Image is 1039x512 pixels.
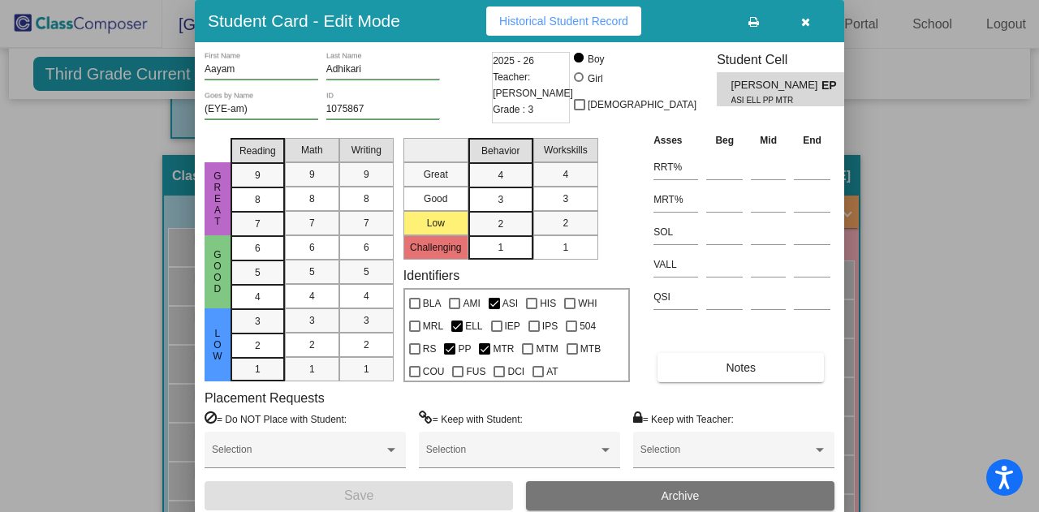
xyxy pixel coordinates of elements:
[499,15,628,28] span: Historical Student Record
[419,411,523,427] label: = Keep with Student:
[702,131,747,149] th: Beg
[210,249,225,295] span: Good
[502,294,518,313] span: ASI
[493,53,534,69] span: 2025 - 26
[653,285,698,309] input: assessment
[403,268,459,283] label: Identifiers
[423,316,443,336] span: MRL
[653,187,698,212] input: assessment
[205,104,318,115] input: goes by name
[344,488,373,502] span: Save
[580,339,601,359] span: MTB
[821,77,844,94] span: EP
[255,290,261,304] span: 4
[239,144,276,158] span: Reading
[563,167,568,182] span: 4
[309,191,315,206] span: 8
[578,294,597,313] span: WHI
[364,240,369,255] span: 6
[653,155,698,179] input: assessment
[580,316,596,336] span: 504
[364,289,369,303] span: 4
[205,390,325,406] label: Placement Requests
[364,191,369,206] span: 8
[301,143,323,157] span: Math
[309,289,315,303] span: 4
[465,316,482,336] span: ELL
[546,362,558,381] span: AT
[633,411,734,427] label: = Keep with Teacher:
[505,316,520,336] span: IEP
[255,314,261,329] span: 3
[731,77,821,94] span: [PERSON_NAME]
[364,313,369,328] span: 3
[364,167,369,182] span: 9
[309,338,315,352] span: 2
[731,94,810,106] span: ASI ELL PP MTR
[210,170,225,227] span: Great
[466,362,485,381] span: FUS
[498,240,503,255] span: 1
[544,143,588,157] span: Workskills
[458,339,471,359] span: PP
[205,411,347,427] label: = Do NOT Place with Student:
[790,131,834,149] th: End
[498,192,503,207] span: 3
[463,294,480,313] span: AMI
[653,220,698,244] input: assessment
[540,294,556,313] span: HIS
[364,338,369,352] span: 2
[726,361,756,374] span: Notes
[423,362,445,381] span: COU
[364,216,369,230] span: 7
[255,362,261,376] span: 1
[493,339,514,359] span: MTR
[493,69,573,101] span: Teacher: [PERSON_NAME]
[326,104,440,115] input: Enter ID
[309,313,315,328] span: 3
[563,216,568,230] span: 2
[493,101,533,118] span: Grade : 3
[588,95,696,114] span: [DEMOGRAPHIC_DATA]
[210,328,225,362] span: Low
[309,362,315,376] span: 1
[587,52,605,67] div: Boy
[309,240,315,255] span: 6
[255,192,261,207] span: 8
[309,265,315,279] span: 5
[563,191,568,206] span: 3
[536,339,558,359] span: MTM
[205,481,513,510] button: Save
[498,168,503,183] span: 4
[364,362,369,376] span: 1
[255,338,261,353] span: 2
[653,252,698,277] input: assessment
[717,52,858,67] h3: Student Cell
[423,294,442,313] span: BLA
[563,240,568,255] span: 1
[309,167,315,182] span: 9
[587,71,603,86] div: Girl
[309,216,315,230] span: 7
[498,217,503,231] span: 2
[507,362,524,381] span: DCI
[662,489,700,502] span: Archive
[526,481,834,510] button: Archive
[255,265,261,280] span: 5
[657,353,824,382] button: Notes
[481,144,519,158] span: Behavior
[364,265,369,279] span: 5
[747,131,790,149] th: Mid
[208,11,400,31] h3: Student Card - Edit Mode
[255,168,261,183] span: 9
[486,6,641,36] button: Historical Student Record
[351,143,382,157] span: Writing
[649,131,702,149] th: Asses
[542,316,558,336] span: IPS
[255,217,261,231] span: 7
[423,339,437,359] span: RS
[255,241,261,256] span: 6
